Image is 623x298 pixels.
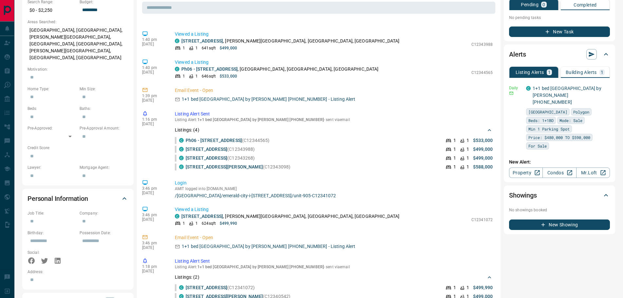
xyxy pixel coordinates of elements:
p: 641 sqft [202,45,216,51]
p: (C12343098) [186,164,290,170]
p: [DATE] [142,245,165,250]
p: Listing Alert : - sent via email [175,117,493,122]
span: 1+1 bed [GEOGRAPHIC_DATA] by [PERSON_NAME] [PHONE_NUMBER] [197,265,324,269]
p: 1 [183,220,185,226]
p: 1 [195,73,198,79]
p: Motivation: [27,66,128,72]
p: Credit Score: [27,145,128,151]
h2: Alerts [509,49,526,60]
a: 1+1 bed [GEOGRAPHIC_DATA] by [PERSON_NAME] [PHONE_NUMBER] [533,86,601,105]
p: Pre-Approval Amount: [80,125,128,131]
p: 1 [195,45,198,51]
p: Address: [27,269,128,275]
p: Viewed a Listing [175,206,493,213]
div: Alerts [509,46,610,62]
p: 1 [453,284,456,291]
p: No pending tasks [509,13,610,23]
p: C12344565 [471,70,493,76]
a: Condos [542,167,576,178]
a: [STREET_ADDRESS][PERSON_NAME] [186,164,263,169]
div: condos.ca [179,138,184,143]
a: [STREET_ADDRESS] [186,285,227,290]
p: 1 [183,45,185,51]
p: New Alert: [509,159,610,166]
p: $499,000 [220,45,237,51]
p: 1 [467,137,469,144]
div: condos.ca [179,165,184,169]
a: [STREET_ADDRESS] [181,214,223,219]
p: 1 [195,220,198,226]
p: Email Event - Open [175,87,493,94]
p: 1 [453,155,456,162]
p: 1:40 pm [142,37,165,42]
p: , [PERSON_NAME][GEOGRAPHIC_DATA], [GEOGRAPHIC_DATA], [GEOGRAPHIC_DATA] [181,213,399,220]
p: 3:46 pm [142,186,165,191]
div: Showings [509,187,610,203]
p: Pending [521,2,539,7]
div: condos.ca [175,39,179,43]
div: condos.ca [179,156,184,160]
p: Viewed a Listing [175,59,493,66]
p: 3:46 pm [142,241,165,245]
p: Areas Searched: [27,19,128,25]
p: (C12343268) [186,155,255,162]
p: Listing Alert Sent [175,111,493,117]
span: Price: $480,000 TO $590,000 [528,134,590,141]
span: Mode: Sale [559,117,582,124]
p: Baths: [80,106,128,112]
p: 1:16 pm [142,117,165,122]
div: Listings: (4) [175,124,493,136]
div: condos.ca [179,285,184,290]
a: Ph06 - [STREET_ADDRESS] [181,66,238,72]
p: 1 [601,70,603,75]
p: $499,000 [473,146,493,153]
p: $533,000 [473,137,493,144]
span: 1+1 bed [GEOGRAPHIC_DATA] by [PERSON_NAME] [PHONE_NUMBER] [197,117,324,122]
p: Birthday: [27,230,76,236]
div: condos.ca [526,86,531,91]
a: [STREET_ADDRESS] [186,147,227,152]
p: Min Size: [80,86,128,92]
p: [DATE] [142,122,165,126]
a: Mr.Loft [576,167,610,178]
p: Viewed a Listing [175,31,493,38]
p: $499,990 [220,220,237,226]
p: Home Type: [27,86,76,92]
p: , [GEOGRAPHIC_DATA], [GEOGRAPHIC_DATA], [GEOGRAPHIC_DATA] [181,66,379,73]
p: No showings booked [509,207,610,213]
p: (C12343988) [186,146,255,153]
p: C12343988 [471,42,493,47]
p: 1 [453,146,456,153]
div: Personal Information [27,191,128,206]
p: 1:39 pm [142,94,165,98]
span: Polygon [573,109,589,115]
p: Social: [27,250,76,255]
p: [DATE] [142,217,165,222]
p: [DATE] [142,42,165,46]
div: condos.ca [175,67,179,71]
svg: Email [509,91,514,96]
p: AMIT logged into [DOMAIN_NAME] [175,186,493,191]
p: , [PERSON_NAME][GEOGRAPHIC_DATA], [GEOGRAPHIC_DATA], [GEOGRAPHIC_DATA] [181,38,399,44]
a: [STREET_ADDRESS] [181,38,223,44]
p: 1 [548,70,551,75]
p: 1 [467,164,469,170]
p: Lawyer: [27,165,76,170]
h2: Personal Information [27,193,88,204]
p: 0 [542,2,545,7]
p: Login [175,180,493,186]
p: Daily [509,85,522,91]
p: (C12341072) [186,284,255,291]
p: 1 [183,73,185,79]
div: condos.ca [179,147,184,151]
p: Listing Alert Sent [175,258,493,265]
a: Property [509,167,543,178]
p: 1:40 pm [142,65,165,70]
span: [GEOGRAPHIC_DATA] [528,109,567,115]
p: 1 [467,155,469,162]
div: condos.ca [175,214,179,219]
p: Completed [574,3,597,7]
span: For Sale [528,143,547,149]
p: 1 [453,164,456,170]
p: $533,000 [220,73,237,79]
